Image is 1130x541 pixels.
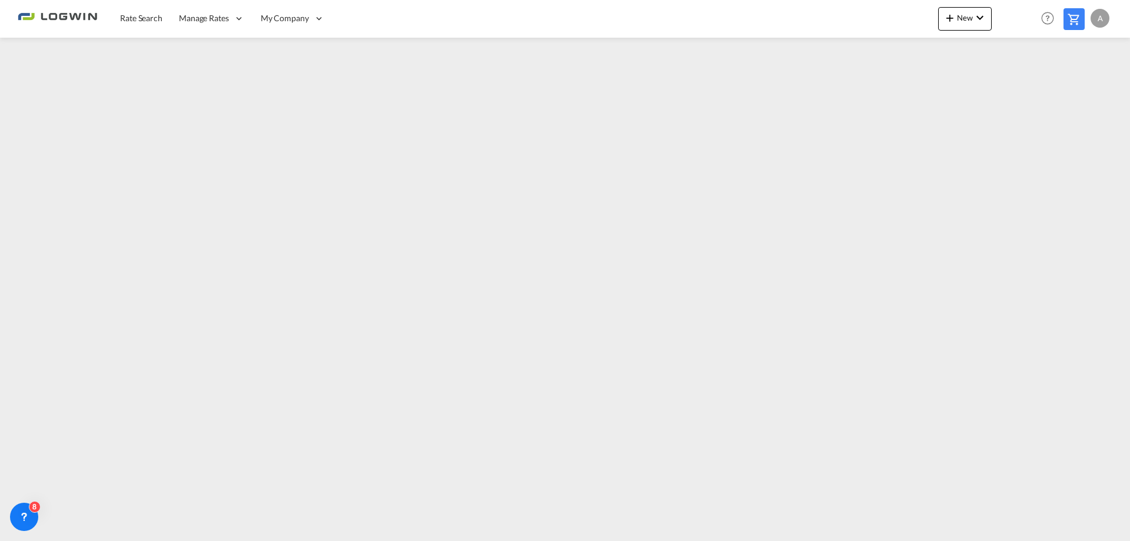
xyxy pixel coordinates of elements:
[18,5,97,32] img: 2761ae10d95411efa20a1f5e0282d2d7.png
[938,7,992,31] button: icon-plus 400-fgNewicon-chevron-down
[1091,9,1109,28] div: A
[120,13,162,23] span: Rate Search
[943,11,957,25] md-icon: icon-plus 400-fg
[1038,8,1063,29] div: Help
[179,12,229,24] span: Manage Rates
[1038,8,1058,28] span: Help
[943,13,987,22] span: New
[261,12,309,24] span: My Company
[973,11,987,25] md-icon: icon-chevron-down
